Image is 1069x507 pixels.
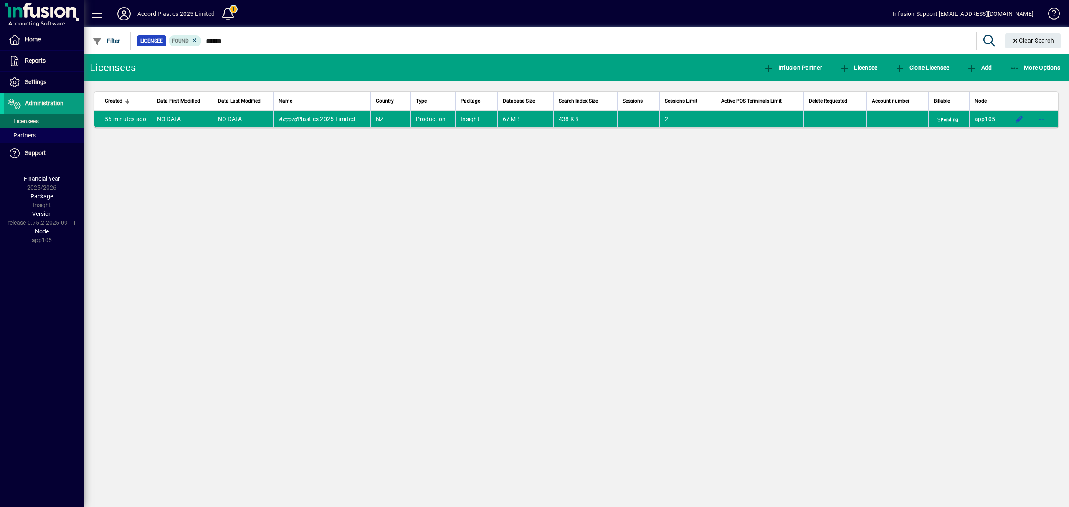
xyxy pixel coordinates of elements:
[809,96,861,106] div: Delete Requested
[965,60,994,75] button: Add
[872,96,923,106] div: Account number
[623,96,655,106] div: Sessions
[169,35,202,46] mat-chip: Found Status: Found
[967,64,992,71] span: Add
[4,72,84,93] a: Settings
[934,96,964,106] div: Billable
[8,132,36,139] span: Partners
[721,96,782,106] span: Active POS Terminals Limit
[659,111,716,127] td: 2
[279,116,298,122] em: Accord
[1013,112,1026,126] button: Edit
[975,96,987,106] span: Node
[218,96,268,106] div: Data Last Modified
[157,96,208,106] div: Data First Modified
[4,51,84,71] a: Reports
[25,100,63,106] span: Administration
[893,7,1034,20] div: Infusion Support [EMAIL_ADDRESS][DOMAIN_NAME]
[4,143,84,164] a: Support
[461,96,492,106] div: Package
[111,6,137,21] button: Profile
[764,64,822,71] span: Infusion Partner
[25,150,46,156] span: Support
[665,96,711,106] div: Sessions Limit
[1012,37,1054,44] span: Clear Search
[838,60,880,75] button: Licensee
[4,29,84,50] a: Home
[762,60,824,75] button: Infusion Partner
[503,96,535,106] span: Database Size
[92,38,120,44] span: Filter
[8,118,39,124] span: Licensees
[376,96,405,106] div: Country
[872,96,909,106] span: Account number
[975,116,996,122] span: app105.prod.infusionbusinesssoftware.com
[30,193,53,200] span: Package
[455,111,497,127] td: Insight
[90,33,122,48] button: Filter
[279,96,292,106] span: Name
[559,96,598,106] span: Search Index Size
[721,96,798,106] div: Active POS Terminals Limit
[416,96,451,106] div: Type
[32,210,52,217] span: Version
[140,37,163,45] span: Licensee
[279,96,365,106] div: Name
[218,96,261,106] span: Data Last Modified
[105,96,147,106] div: Created
[25,57,46,64] span: Reports
[152,111,213,127] td: NO DATA
[1010,64,1061,71] span: More Options
[4,114,84,128] a: Licensees
[157,96,200,106] span: Data First Modified
[461,96,480,106] span: Package
[25,79,46,85] span: Settings
[1042,2,1059,29] a: Knowledge Base
[1005,33,1061,48] button: Clear
[809,96,847,106] span: Delete Requested
[376,96,394,106] span: Country
[25,36,41,43] span: Home
[936,117,960,123] span: Pending
[559,96,612,106] div: Search Index Size
[553,111,617,127] td: 438 KB
[497,111,553,127] td: 67 MB
[213,111,273,127] td: NO DATA
[410,111,456,127] td: Production
[416,96,427,106] span: Type
[893,60,951,75] button: Clone Licensee
[1034,112,1048,126] button: More options
[90,61,136,74] div: Licensees
[840,64,878,71] span: Licensee
[24,175,60,182] span: Financial Year
[623,96,643,106] span: Sessions
[4,128,84,142] a: Partners
[172,38,189,44] span: Found
[35,228,49,235] span: Node
[1008,60,1063,75] button: More Options
[105,96,122,106] span: Created
[279,116,355,122] span: Plastics 2025 Limited
[975,96,999,106] div: Node
[665,96,697,106] span: Sessions Limit
[503,96,548,106] div: Database Size
[137,7,215,20] div: Accord Plastics 2025 Limited
[934,96,950,106] span: Billable
[94,111,152,127] td: 56 minutes ago
[895,64,949,71] span: Clone Licensee
[370,111,410,127] td: NZ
